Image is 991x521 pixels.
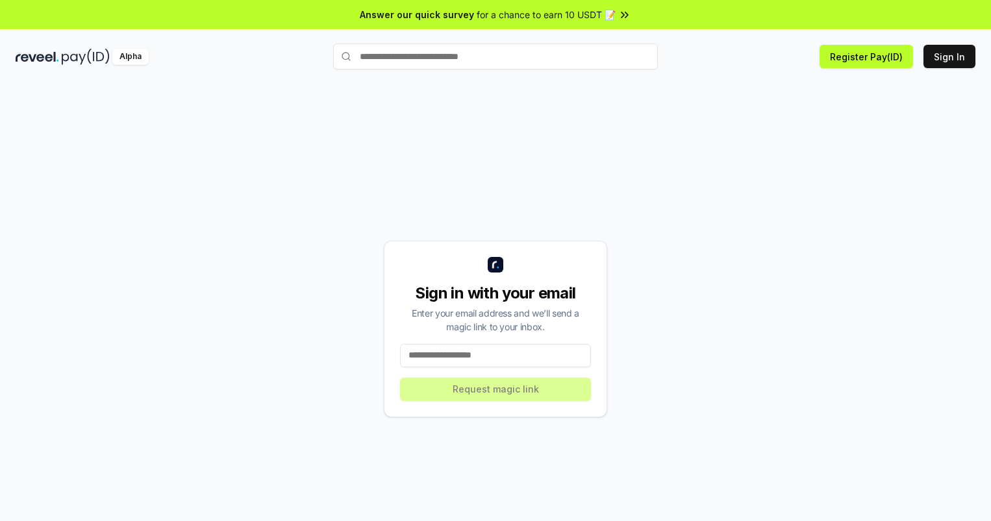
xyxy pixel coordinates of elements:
img: reveel_dark [16,49,59,65]
div: Enter your email address and we’ll send a magic link to your inbox. [400,306,591,333]
button: Sign In [923,45,975,68]
span: Answer our quick survey [360,8,474,21]
span: for a chance to earn 10 USDT 📝 [477,8,616,21]
img: pay_id [62,49,110,65]
div: Alpha [112,49,149,65]
button: Register Pay(ID) [820,45,913,68]
img: logo_small [488,257,503,273]
div: Sign in with your email [400,283,591,304]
